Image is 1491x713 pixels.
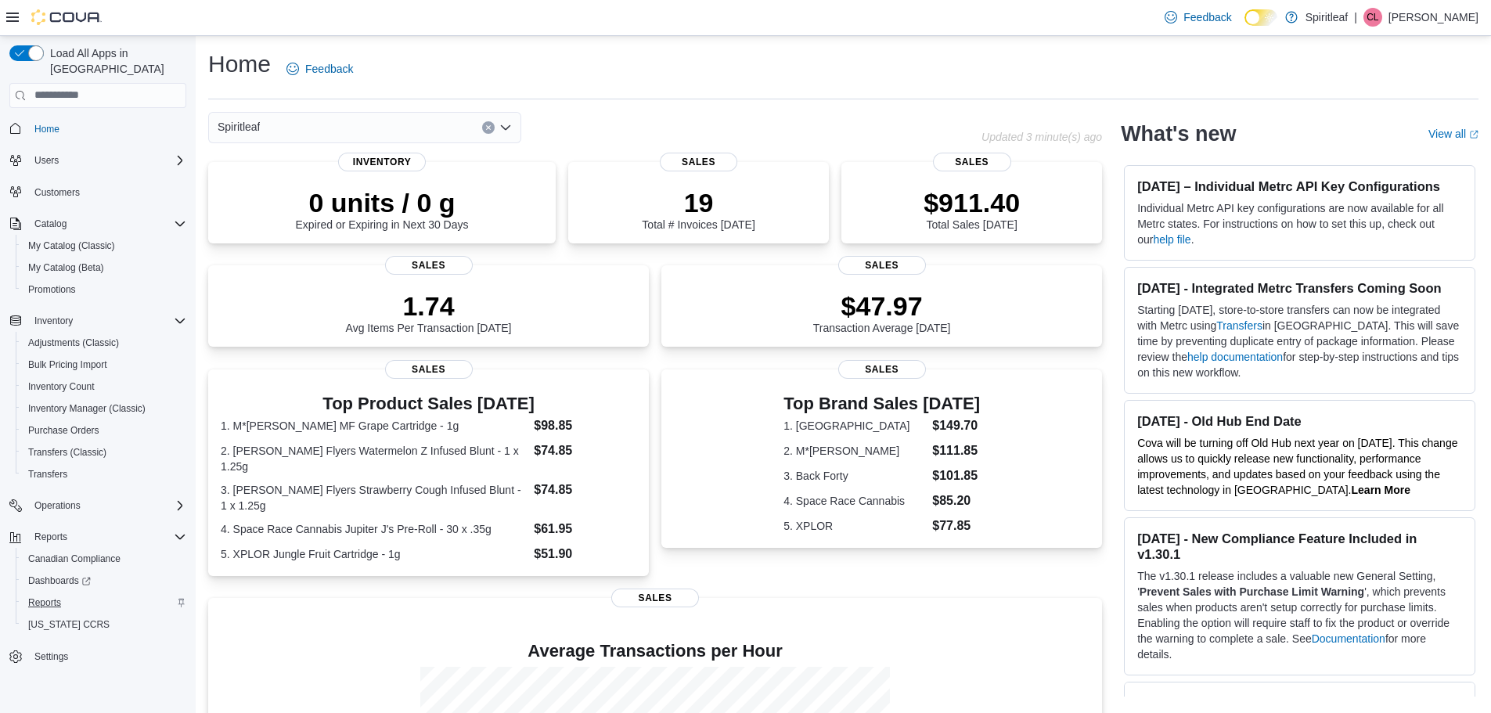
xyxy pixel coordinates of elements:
[34,650,68,663] span: Settings
[660,153,738,171] span: Sales
[3,117,193,140] button: Home
[1137,531,1462,562] h3: [DATE] - New Compliance Feature Included in v1.30.1
[534,441,636,460] dd: $74.85
[1137,302,1462,380] p: Starting [DATE], store-to-store transfers can now be integrated with Metrc using in [GEOGRAPHIC_D...
[28,402,146,415] span: Inventory Manager (Classic)
[28,182,186,202] span: Customers
[1137,178,1462,194] h3: [DATE] – Individual Metrc API Key Configurations
[924,187,1020,218] p: $911.40
[16,420,193,441] button: Purchase Orders
[28,574,91,587] span: Dashboards
[28,214,186,233] span: Catalog
[932,517,980,535] dd: $77.85
[22,465,74,484] a: Transfers
[22,421,106,440] a: Purchase Orders
[22,333,186,352] span: Adjustments (Classic)
[22,593,186,612] span: Reports
[208,49,271,80] h1: Home
[1140,585,1364,598] strong: Prevent Sales with Purchase Limit Warning
[338,153,426,171] span: Inventory
[783,493,926,509] dt: 4. Space Race Cannabis
[28,496,186,515] span: Operations
[22,593,67,612] a: Reports
[1244,26,1245,27] span: Dark Mode
[44,45,186,77] span: Load All Apps in [GEOGRAPHIC_DATA]
[16,376,193,398] button: Inventory Count
[22,377,186,396] span: Inventory Count
[28,214,73,233] button: Catalog
[838,256,926,275] span: Sales
[932,416,980,435] dd: $149.70
[34,218,67,230] span: Catalog
[28,647,74,666] a: Settings
[1312,632,1385,645] a: Documentation
[1244,9,1277,26] input: Dark Mode
[28,446,106,459] span: Transfers (Classic)
[28,528,186,546] span: Reports
[22,549,127,568] a: Canadian Compliance
[1137,413,1462,429] h3: [DATE] - Old Hub End Date
[1428,128,1478,140] a: View allExternal link
[534,416,636,435] dd: $98.85
[28,618,110,631] span: [US_STATE] CCRS
[933,153,1011,171] span: Sales
[1352,484,1410,496] strong: Learn More
[221,443,528,474] dt: 2. [PERSON_NAME] Flyers Watermelon Z Infused Blunt - 1 x 1.25g
[22,236,186,255] span: My Catalog (Classic)
[22,615,186,634] span: Washington CCRS
[783,418,926,434] dt: 1. [GEOGRAPHIC_DATA]
[34,499,81,512] span: Operations
[534,520,636,538] dd: $61.95
[783,394,980,413] h3: Top Brand Sales [DATE]
[22,443,186,462] span: Transfers (Classic)
[22,421,186,440] span: Purchase Orders
[34,123,59,135] span: Home
[221,642,1089,661] h4: Average Transactions per Hour
[16,614,193,636] button: [US_STATE] CCRS
[783,443,926,459] dt: 2. M*[PERSON_NAME]
[16,592,193,614] button: Reports
[22,355,186,374] span: Bulk Pricing Import
[280,53,359,85] a: Feedback
[28,311,186,330] span: Inventory
[22,571,97,590] a: Dashboards
[981,131,1102,143] p: Updated 3 minute(s) ago
[22,236,121,255] a: My Catalog (Classic)
[16,332,193,354] button: Adjustments (Classic)
[22,615,116,634] a: [US_STATE] CCRS
[221,394,636,413] h3: Top Product Sales [DATE]
[22,399,186,418] span: Inventory Manager (Classic)
[932,492,980,510] dd: $85.20
[305,61,353,77] span: Feedback
[642,187,755,231] div: Total # Invoices [DATE]
[28,183,86,202] a: Customers
[296,187,469,231] div: Expired or Expiring in Next 30 Days
[642,187,755,218] p: 19
[28,151,65,170] button: Users
[813,290,951,322] p: $47.97
[22,549,186,568] span: Canadian Compliance
[534,545,636,564] dd: $51.90
[22,399,152,418] a: Inventory Manager (Classic)
[22,355,113,374] a: Bulk Pricing Import
[28,120,66,139] a: Home
[534,481,636,499] dd: $74.85
[221,482,528,513] dt: 3. [PERSON_NAME] Flyers Strawberry Cough Infused Blunt - 1 x 1.25g
[385,360,473,379] span: Sales
[34,186,80,199] span: Customers
[296,187,469,218] p: 0 units / 0 g
[1187,351,1283,363] a: help documentation
[3,526,193,548] button: Reports
[16,279,193,301] button: Promotions
[34,531,67,543] span: Reports
[482,121,495,134] button: Clear input
[28,311,79,330] button: Inventory
[1367,8,1378,27] span: CL
[16,441,193,463] button: Transfers (Classic)
[16,463,193,485] button: Transfers
[1121,121,1236,146] h2: What's new
[28,239,115,252] span: My Catalog (Classic)
[1137,568,1462,662] p: The v1.30.1 release includes a valuable new General Setting, ' ', which prevents sales when produ...
[3,310,193,332] button: Inventory
[16,235,193,257] button: My Catalog (Classic)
